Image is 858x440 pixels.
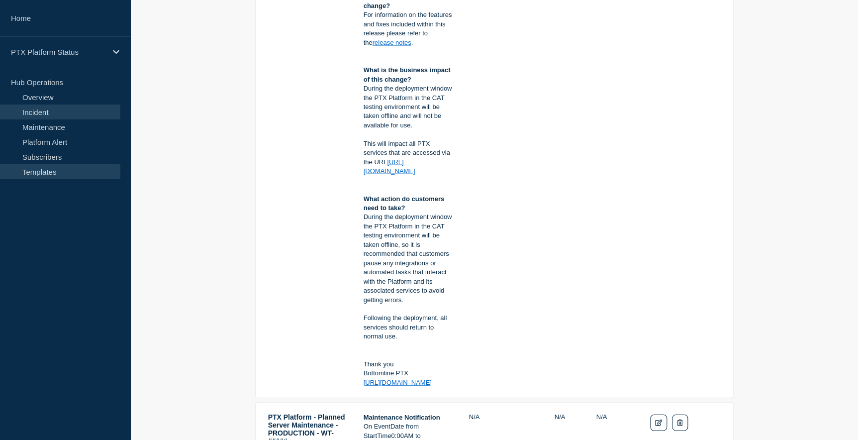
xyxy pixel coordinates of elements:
a: [URL][DOMAIN_NAME] [364,379,432,386]
strong: What action do customers need to take? [364,195,446,212]
p: During the deployment window the PTX Platform in the CAT testing environment will be taken offlin... [364,84,452,130]
strong: What is the business impact of this change? [364,66,452,83]
p: Bottomline PTX [364,369,452,378]
p: For information on the features and fixes included within this release please refer to the . [364,10,452,47]
p: PTX Platform Status [11,48,106,56]
p: This will impact all PTX services that are accessed via the URL [364,139,452,176]
a: release notes [373,39,411,46]
p: During the deployment window the PTX Platform in the CAT testing environment will be taken offlin... [364,213,452,305]
strong: Maintenance Notification [364,414,440,421]
a: [URL][DOMAIN_NAME] [364,158,415,175]
a: Edit [650,415,667,431]
p: Thank you [364,360,452,369]
p: Following the deployment, all services should return to normal use. [364,314,452,341]
button: Delete [672,415,687,431]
